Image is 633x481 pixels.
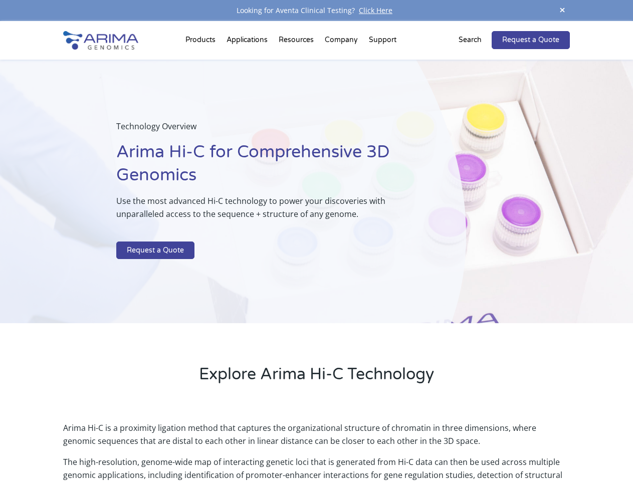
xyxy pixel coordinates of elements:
a: Request a Quote [492,31,570,49]
a: Click Here [355,6,396,15]
p: Arima Hi-C is a proximity ligation method that captures the organizational structure of chromatin... [63,421,569,455]
a: Request a Quote [116,242,194,260]
p: Use the most advanced Hi-C technology to power your discoveries with unparalleled access to the s... [116,194,415,228]
p: Technology Overview [116,120,415,141]
div: Looking for Aventa Clinical Testing? [63,4,569,17]
img: Arima-Genomics-logo [63,31,138,50]
p: Search [459,34,482,47]
h2: Explore Arima Hi-C Technology [63,363,569,393]
h1: Arima Hi-C for Comprehensive 3D Genomics [116,141,415,194]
